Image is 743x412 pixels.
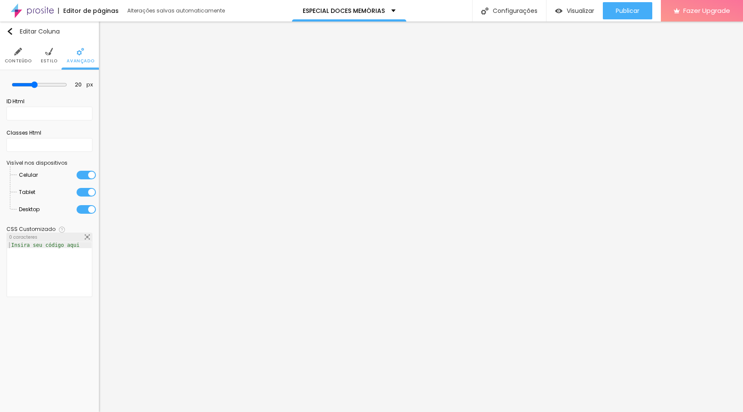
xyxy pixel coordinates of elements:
div: CSS Customizado [6,227,55,232]
img: Icone [14,48,22,55]
span: Estilo [41,59,58,63]
span: Fazer Upgrade [683,7,730,14]
img: view-1.svg [555,7,562,15]
div: Alterações salvas automaticamente [127,8,226,13]
span: Visualizar [567,7,594,14]
img: Icone [59,227,65,233]
span: Desktop [19,201,40,218]
button: Publicar [603,2,652,19]
div: Classes Html [6,129,92,137]
div: Editar Coluna [6,28,60,35]
span: Publicar [616,7,639,14]
span: Celular [19,166,38,184]
button: Visualizar [547,2,603,19]
span: Avançado [67,59,94,63]
img: Icone [77,48,84,55]
button: px [84,81,95,89]
div: Insira seu código aqui [7,242,83,248]
span: Conteúdo [5,59,32,63]
img: Icone [481,7,488,15]
div: Visível nos dispositivos [6,160,92,166]
img: Icone [45,48,53,55]
p: ESPECIAL DOCES MEMÓRIAS [303,8,385,14]
img: Icone [85,234,90,240]
span: Tablet [19,184,35,201]
div: Editor de páginas [58,8,119,14]
div: ID Html [6,98,92,105]
iframe: Editor [99,22,743,412]
img: Icone [6,28,13,35]
div: 0 caracteres [7,233,92,242]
